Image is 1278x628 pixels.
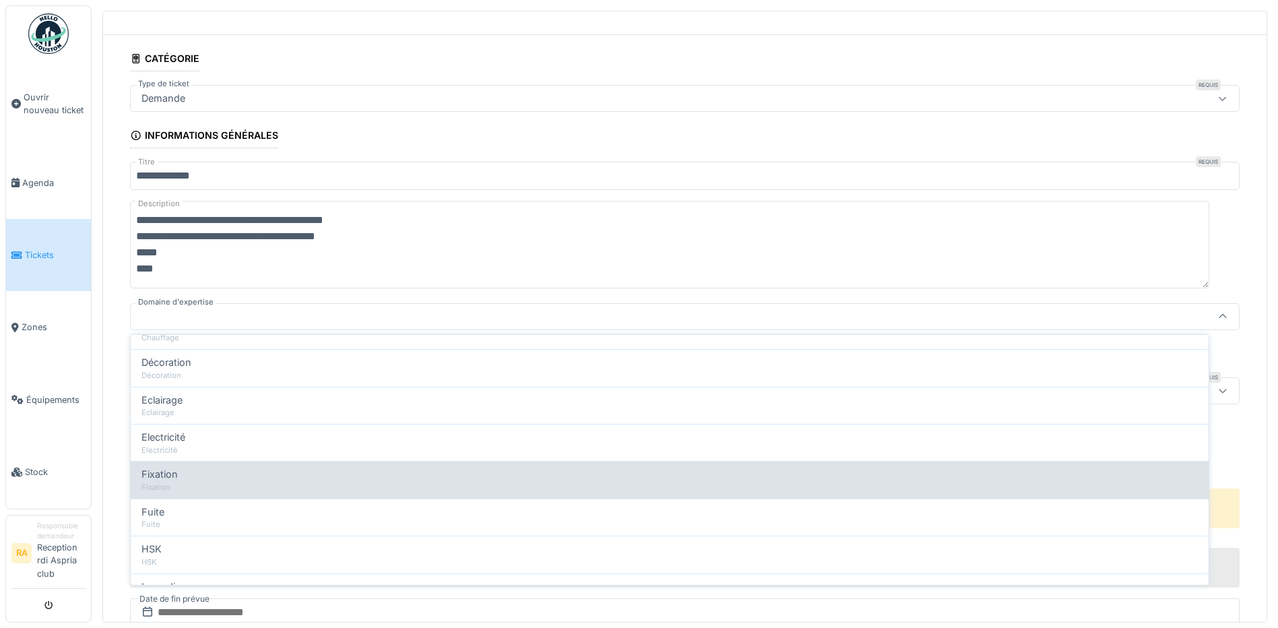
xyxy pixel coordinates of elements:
img: Badge_color-CXgf-gQk.svg [28,13,69,54]
span: Agenda [22,177,86,189]
div: Décoration [141,370,1198,381]
div: Demande [136,91,191,106]
span: Eclairage [141,393,183,408]
a: Ouvrir nouveau ticket [6,61,91,147]
div: Chauffage [141,332,1198,344]
span: Electricité [141,430,185,445]
span: Tickets [25,249,86,261]
div: Eclairage [141,407,1198,418]
div: Electricité [141,445,1198,456]
span: Stock [25,466,86,478]
li: RA [11,543,32,563]
div: Fixation [141,482,1198,493]
a: Stock [6,436,91,508]
a: Agenda [6,147,91,219]
span: HSK [141,542,162,557]
label: Domaine d'expertise [135,296,216,308]
a: Tickets [6,219,91,291]
div: Catégorie [130,49,199,71]
span: Fixation [141,467,178,482]
div: Requis [1196,156,1221,167]
a: Zones [6,291,91,363]
span: Incendie [141,579,181,594]
div: Informations générales [130,125,278,148]
div: Requis [1196,80,1221,90]
li: Reception rdi Aspria club [37,521,86,586]
span: Décoration [141,355,191,370]
a: RA Responsable demandeurReception rdi Aspria club [11,521,86,589]
label: Description [135,195,183,212]
div: HSK [141,557,1198,568]
span: Zones [22,321,86,334]
a: Équipements [6,364,91,436]
span: Équipements [26,394,86,406]
div: Fuite [141,519,1198,530]
span: Ouvrir nouveau ticket [24,91,86,117]
label: Titre [135,156,158,168]
label: Type de ticket [135,78,192,90]
span: Fuite [141,505,164,520]
div: Responsable demandeur [37,521,86,542]
label: Date de fin prévue [138,592,211,606]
